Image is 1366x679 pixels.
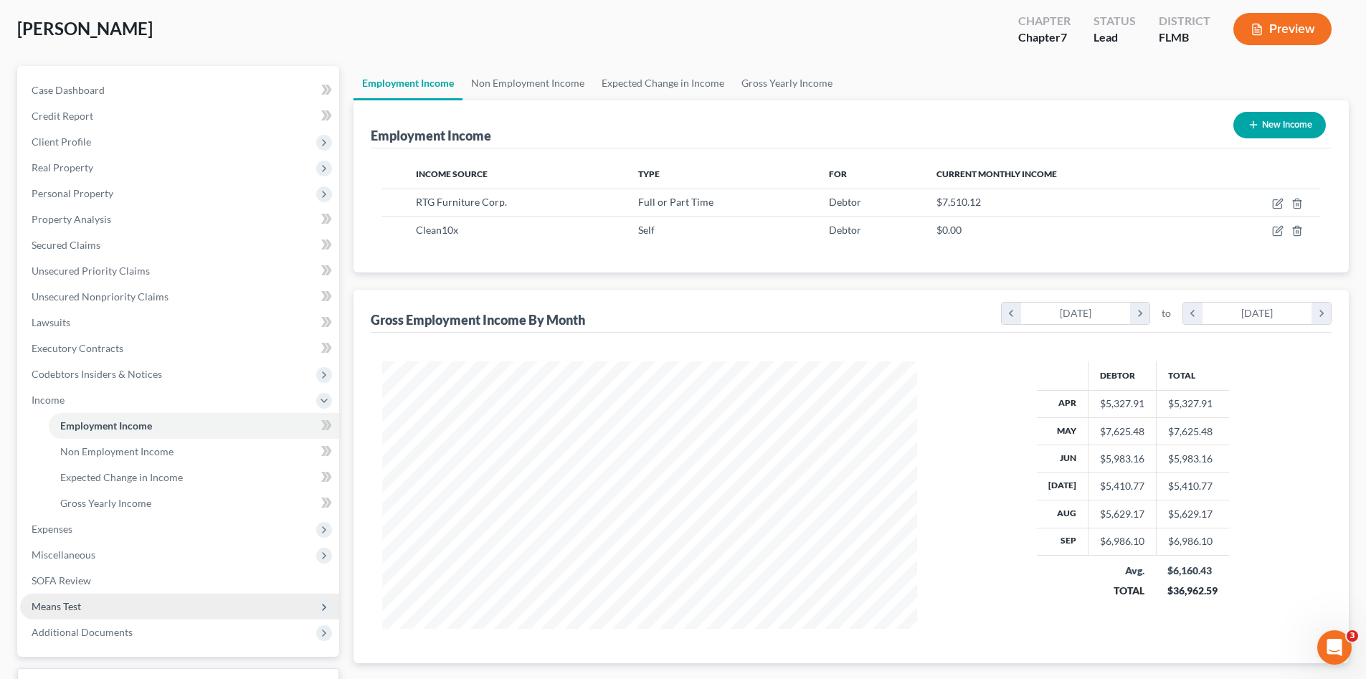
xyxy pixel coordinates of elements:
[1156,500,1229,528] td: $5,629.17
[32,316,70,328] span: Lawsuits
[416,196,507,208] span: RTG Furniture Corp.
[32,549,95,561] span: Miscellaneous
[60,445,174,457] span: Non Employment Income
[32,523,72,535] span: Expenses
[1156,473,1229,500] td: $5,410.77
[32,574,91,587] span: SOFA Review
[416,224,458,236] span: Clean10x
[49,490,339,516] a: Gross Yearly Income
[829,224,861,236] span: Debtor
[17,18,153,39] span: [PERSON_NAME]
[20,310,339,336] a: Lawsuits
[1317,630,1352,665] iframe: Intercom live chat
[1233,112,1326,138] button: New Income
[20,232,339,258] a: Secured Claims
[1002,303,1021,324] i: chevron_left
[32,187,113,199] span: Personal Property
[20,258,339,284] a: Unsecured Priority Claims
[1037,500,1088,528] th: Aug
[32,600,81,612] span: Means Test
[638,224,655,236] span: Self
[1130,303,1149,324] i: chevron_right
[1156,528,1229,555] td: $6,986.10
[1156,361,1229,390] th: Total
[1156,417,1229,445] td: $7,625.48
[1037,417,1088,445] th: May
[1037,390,1088,417] th: Apr
[936,196,981,208] span: $7,510.12
[32,626,133,638] span: Additional Documents
[32,213,111,225] span: Property Analysis
[1100,507,1144,521] div: $5,629.17
[733,66,841,100] a: Gross Yearly Income
[1162,306,1171,320] span: to
[1088,361,1156,390] th: Debtor
[1167,564,1218,578] div: $6,160.43
[1159,13,1210,29] div: District
[32,368,162,380] span: Codebtors Insiders & Notices
[1037,473,1088,500] th: [DATE]
[1167,584,1218,598] div: $36,962.59
[463,66,593,100] a: Non Employment Income
[936,224,962,236] span: $0.00
[1312,303,1331,324] i: chevron_right
[638,196,713,208] span: Full or Part Time
[1159,29,1210,46] div: FLMB
[829,196,861,208] span: Debtor
[20,284,339,310] a: Unsecured Nonpriority Claims
[32,394,65,406] span: Income
[20,103,339,129] a: Credit Report
[638,168,660,179] span: Type
[32,161,93,174] span: Real Property
[20,77,339,103] a: Case Dashboard
[49,413,339,439] a: Employment Income
[1100,452,1144,466] div: $5,983.16
[60,471,183,483] span: Expected Change in Income
[1203,303,1312,324] div: [DATE]
[1061,30,1067,44] span: 7
[1347,630,1358,642] span: 3
[1099,564,1144,578] div: Avg.
[1183,303,1203,324] i: chevron_left
[1100,534,1144,549] div: $6,986.10
[936,168,1057,179] span: Current Monthly Income
[32,110,93,122] span: Credit Report
[32,136,91,148] span: Client Profile
[1156,445,1229,473] td: $5,983.16
[354,66,463,100] a: Employment Income
[1233,13,1332,45] button: Preview
[20,206,339,232] a: Property Analysis
[32,265,150,277] span: Unsecured Priority Claims
[32,342,123,354] span: Executory Contracts
[49,439,339,465] a: Non Employment Income
[20,568,339,594] a: SOFA Review
[1021,303,1131,324] div: [DATE]
[1094,29,1136,46] div: Lead
[1100,479,1144,493] div: $5,410.77
[1094,13,1136,29] div: Status
[1018,29,1071,46] div: Chapter
[1099,584,1144,598] div: TOTAL
[32,84,105,96] span: Case Dashboard
[32,290,169,303] span: Unsecured Nonpriority Claims
[1018,13,1071,29] div: Chapter
[1037,445,1088,473] th: Jun
[60,419,152,432] span: Employment Income
[20,336,339,361] a: Executory Contracts
[371,311,585,328] div: Gross Employment Income By Month
[60,497,151,509] span: Gross Yearly Income
[1100,424,1144,439] div: $7,625.48
[1037,528,1088,555] th: Sep
[416,168,488,179] span: Income Source
[32,239,100,251] span: Secured Claims
[593,66,733,100] a: Expected Change in Income
[371,127,491,144] div: Employment Income
[829,168,847,179] span: For
[49,465,339,490] a: Expected Change in Income
[1156,390,1229,417] td: $5,327.91
[1100,397,1144,411] div: $5,327.91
